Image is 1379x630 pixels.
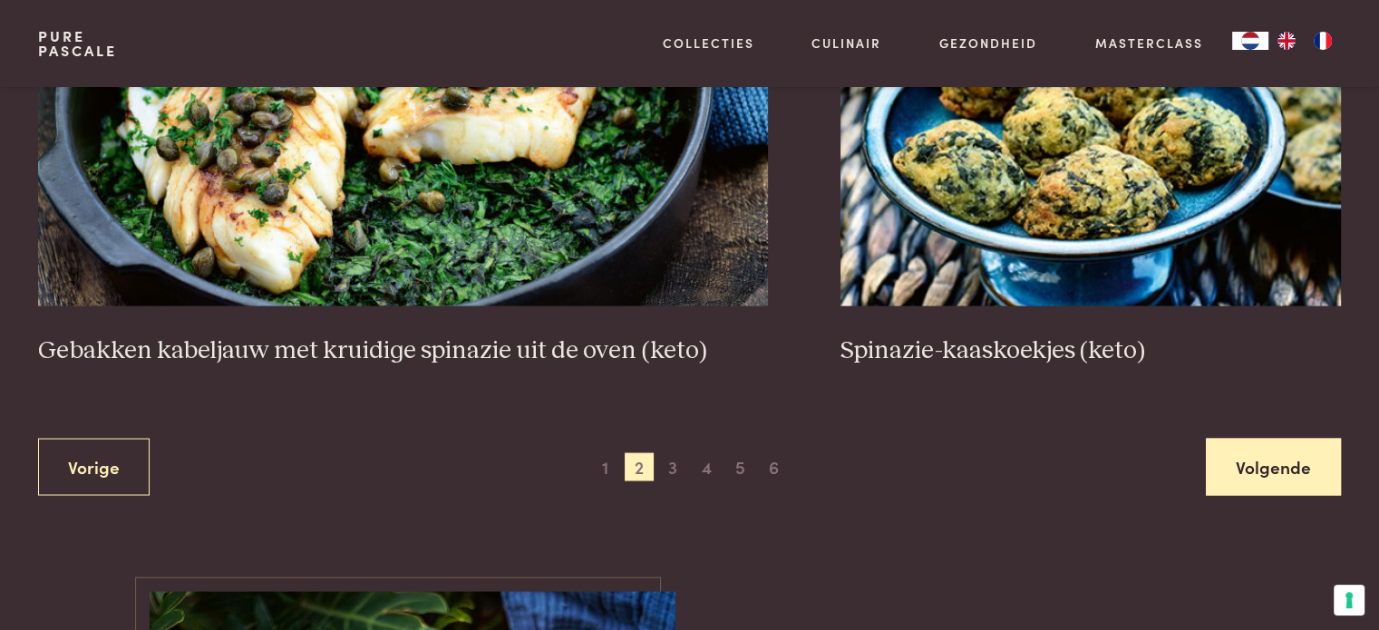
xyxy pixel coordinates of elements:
aside: Language selected: Nederlands [1232,32,1341,50]
a: Volgende [1206,438,1341,495]
span: 1 [591,452,620,481]
a: Collecties [663,34,754,53]
h3: Gebakken kabeljauw met kruidige spinazie uit de oven (keto) [38,334,768,366]
h3: Spinazie-kaaskoekjes (keto) [840,334,1341,366]
span: 5 [725,452,754,481]
a: NL [1232,32,1268,50]
span: 6 [760,452,789,481]
a: Gezondheid [939,34,1037,53]
a: FR [1305,32,1341,50]
a: EN [1268,32,1305,50]
div: Language [1232,32,1268,50]
a: Culinair [811,34,881,53]
a: PurePascale [38,29,117,58]
a: Vorige [38,438,150,495]
span: 2 [625,452,654,481]
span: 4 [692,452,721,481]
ul: Language list [1268,32,1341,50]
span: 3 [658,452,687,481]
button: Uw voorkeuren voor toestemming voor trackingtechnologieën [1334,585,1364,615]
a: Masterclass [1095,34,1203,53]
